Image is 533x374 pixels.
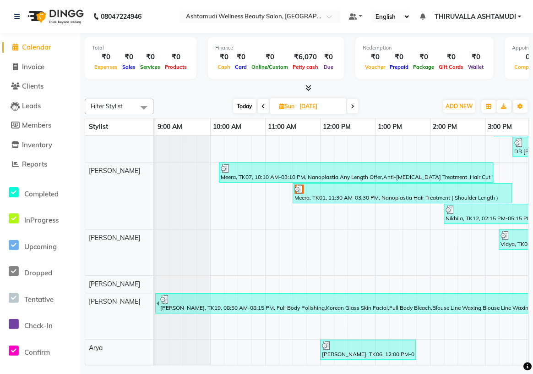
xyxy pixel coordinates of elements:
[120,64,138,70] span: Sales
[2,120,78,131] a: Members
[290,52,321,62] div: ₹6,070
[92,64,120,70] span: Expenses
[411,64,436,70] span: Package
[2,101,78,112] a: Leads
[436,52,466,62] div: ₹0
[163,64,189,70] span: Products
[92,44,189,52] div: Total
[2,140,78,151] a: Inventory
[215,44,337,52] div: Finance
[363,64,387,70] span: Voucher
[24,190,59,198] span: Completed
[22,101,41,110] span: Leads
[22,121,51,129] span: Members
[466,64,486,70] span: Wallet
[233,64,249,70] span: Card
[430,120,459,134] a: 2:00 PM
[89,123,108,131] span: Stylist
[215,52,233,62] div: ₹0
[89,297,140,306] span: [PERSON_NAME]
[321,341,415,358] div: [PERSON_NAME], TK06, 12:00 PM-01:45 PM, Normal Cleanup,Eyebrows Threading,Upper Lip Threading
[249,64,290,70] span: Online/Custom
[22,43,51,51] span: Calendar
[375,120,404,134] a: 1:00 PM
[92,52,120,62] div: ₹0
[120,52,138,62] div: ₹0
[387,52,411,62] div: ₹0
[2,81,78,92] a: Clients
[22,82,44,90] span: Clients
[211,120,244,134] a: 10:00 AM
[2,42,78,53] a: Calendar
[233,99,256,113] span: Today
[387,64,411,70] span: Prepaid
[155,120,185,134] a: 9:00 AM
[266,120,299,134] a: 11:00 AM
[436,64,466,70] span: Gift Cards
[220,164,492,181] div: Meera, TK07, 10:10 AM-03:10 PM, Nanoplastia Any Length Offer,Anti-[MEDICAL_DATA] Treatment ,Hair ...
[363,52,387,62] div: ₹0
[24,216,59,224] span: InProgress
[24,348,50,357] span: Confirm
[89,344,103,352] span: Arya
[321,120,353,134] a: 12:00 PM
[294,184,511,202] div: Meera, TK01, 11:30 AM-03:30 PM, Nanoplastia Hair Treatment ( Shoulder Length )
[22,160,47,168] span: Reports
[277,103,297,110] span: Sun
[290,64,321,70] span: Petty cash
[443,100,475,113] button: ADD NEW
[101,4,141,29] b: 08047224946
[233,52,249,62] div: ₹0
[91,102,123,110] span: Filter Stylist
[363,44,486,52] div: Redemption
[24,295,54,304] span: Tentative
[138,52,163,62] div: ₹0
[89,167,140,175] span: [PERSON_NAME]
[24,242,57,251] span: Upcoming
[321,52,337,62] div: ₹0
[215,64,233,70] span: Cash
[24,321,53,330] span: Check-In
[2,159,78,170] a: Reports
[23,4,86,29] img: logo
[163,52,189,62] div: ₹0
[321,64,336,70] span: Due
[249,52,290,62] div: ₹0
[297,100,343,113] input: 2025-08-31
[411,52,436,62] div: ₹0
[22,140,52,149] span: Inventory
[89,234,140,242] span: [PERSON_NAME]
[138,64,163,70] span: Services
[22,62,44,71] span: Invoice
[485,120,514,134] a: 3:00 PM
[89,280,140,288] span: [PERSON_NAME]
[446,103,473,110] span: ADD NEW
[466,52,486,62] div: ₹0
[24,268,52,277] span: Dropped
[434,12,516,22] span: THIRUVALLA ASHTAMUDI
[2,62,78,73] a: Invoice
